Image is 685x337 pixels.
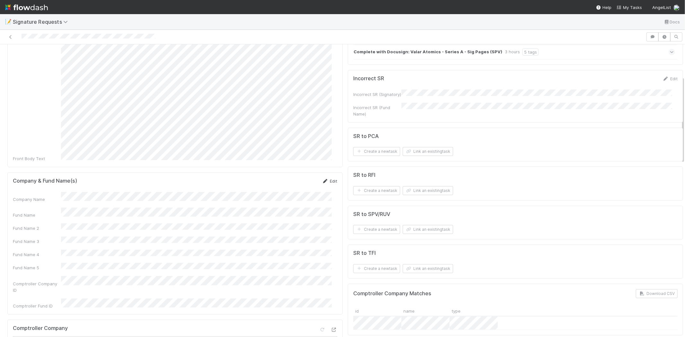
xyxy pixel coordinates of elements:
div: type [450,306,498,316]
div: Fund Name [13,212,61,218]
div: 5 tags [523,48,539,56]
a: Docs [663,18,680,26]
button: Create a newtask [353,147,400,156]
div: Company Name [13,196,61,203]
div: Help [596,4,611,11]
img: avatar_1a1d5361-16dd-4910-a949-020dcd9f55a3.png [673,4,680,11]
a: Edit [322,178,337,184]
button: Create a newtask [353,186,400,195]
div: Comptroller Fund ID [13,303,61,309]
h5: Incorrect SR [353,75,384,82]
div: name [401,306,450,316]
div: 3 hours [505,48,520,56]
h5: SR to TFI [353,250,376,256]
button: Link an existingtask [403,264,453,273]
span: 📝 [5,19,12,24]
button: Create a newtask [353,225,400,234]
h5: SR to RFI [353,172,375,178]
button: Link an existingtask [403,186,453,195]
div: Fund Name 3 [13,238,61,245]
button: Download CSV [636,289,678,298]
a: Edit [663,76,678,81]
button: Link an existingtask [403,147,453,156]
button: Create a newtask [353,264,400,273]
div: Fund Name 2 [13,225,61,231]
span: Signature Requests [13,19,71,25]
div: id [353,306,401,316]
a: My Tasks [617,4,642,11]
span: My Tasks [617,5,642,10]
div: Front Body Text [13,155,61,162]
button: Link an existingtask [403,225,453,234]
h5: Comptroller Company Matches [353,290,431,297]
div: Comptroller Company ID [13,281,61,293]
div: Fund Name 5 [13,264,61,271]
h5: SR to SPV/RUV [353,211,390,218]
img: logo-inverted-e16ddd16eac7371096b0.svg [5,2,48,13]
div: Fund Name 4 [13,251,61,258]
h5: Company & Fund Name(s) [13,178,77,184]
strong: Complete with Docusign: Valar Atomics - Series A - Sig Pages (SPV) [354,48,502,56]
div: Incorrect SR (Signatory) [353,91,401,98]
h5: Comptroller Company [13,325,68,332]
span: AngelList [652,5,671,10]
h5: SR to PCA [353,133,379,140]
div: Incorrect SR (Fund Name) [353,104,401,117]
